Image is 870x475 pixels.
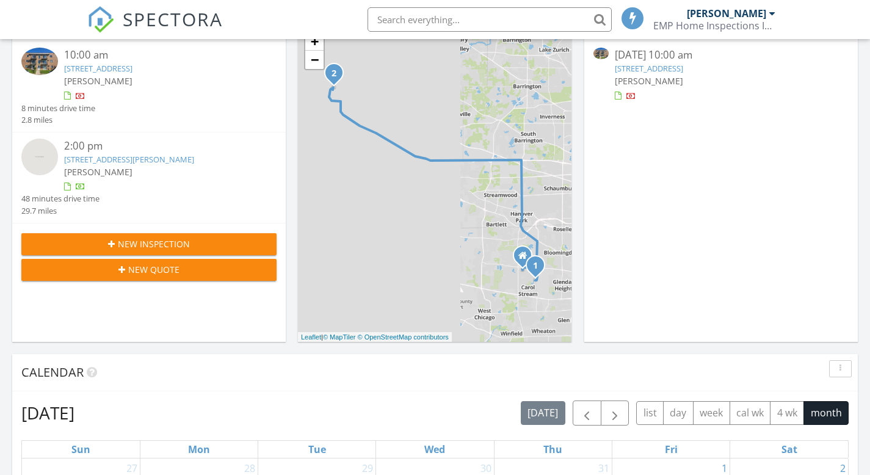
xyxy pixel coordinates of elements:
[128,263,179,276] span: New Quote
[662,441,680,458] a: Friday
[21,114,95,126] div: 2.8 miles
[21,233,277,255] button: New Inspection
[730,401,771,425] button: cal wk
[334,73,341,80] div: 12164 Plum Grove Rd, Huntley, IL 60142
[87,16,223,42] a: SPECTORA
[615,75,683,87] span: [PERSON_NAME]
[687,7,766,20] div: [PERSON_NAME]
[21,139,277,217] a: 2:00 pm [STREET_ADDRESS][PERSON_NAME] [PERSON_NAME] 48 minutes drive time 29.7 miles
[422,441,448,458] a: Wednesday
[298,332,452,343] div: |
[663,401,694,425] button: day
[779,441,800,458] a: Saturday
[358,333,449,341] a: © OpenStreetMap contributors
[21,193,100,205] div: 48 minutes drive time
[21,103,95,114] div: 8 minutes drive time
[64,154,194,165] a: [STREET_ADDRESS][PERSON_NAME]
[64,166,132,178] span: [PERSON_NAME]
[21,48,58,75] img: 9371283%2Fcover_photos%2Fycfzxshq3OJHgMWJBL1e%2Fsmall.jpg
[615,48,827,63] div: [DATE] 10:00 am
[21,364,84,380] span: Calendar
[521,401,565,425] button: [DATE]
[21,205,100,217] div: 29.7 miles
[306,441,328,458] a: Tuesday
[186,441,212,458] a: Monday
[332,70,336,78] i: 2
[803,401,849,425] button: month
[21,139,58,175] img: streetview
[305,32,324,51] a: Zoom in
[21,259,277,281] button: New Quote
[64,75,132,87] span: [PERSON_NAME]
[69,441,93,458] a: Sunday
[533,262,538,270] i: 1
[64,139,256,154] div: 2:00 pm
[123,6,223,32] span: SPECTORA
[535,265,543,272] div: 143 Elk Trail Rd 143, Carol Stream, IL 60188
[21,48,277,126] a: 10:00 am [STREET_ADDRESS] [PERSON_NAME] 8 minutes drive time 2.8 miles
[87,6,114,33] img: The Best Home Inspection Software - Spectora
[653,20,775,32] div: EMP Home Inspections Inc.
[636,401,664,425] button: list
[541,441,565,458] a: Thursday
[64,48,256,63] div: 10:00 am
[593,48,849,102] a: [DATE] 10:00 am [STREET_ADDRESS] [PERSON_NAME]
[118,237,190,250] span: New Inspection
[615,63,683,74] a: [STREET_ADDRESS]
[770,401,804,425] button: 4 wk
[693,401,730,425] button: week
[301,333,321,341] a: Leaflet
[593,48,609,59] img: 9371283%2Fcover_photos%2Fycfzxshq3OJHgMWJBL1e%2Fsmall.jpg
[523,255,530,263] div: 649 Kingsbridge Dr, Carol Stream IL 60188
[323,333,356,341] a: © MapTiler
[601,401,629,426] button: Next month
[368,7,612,32] input: Search everything...
[64,63,132,74] a: [STREET_ADDRESS]
[573,401,601,426] button: Previous month
[21,401,74,425] h2: [DATE]
[305,51,324,69] a: Zoom out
